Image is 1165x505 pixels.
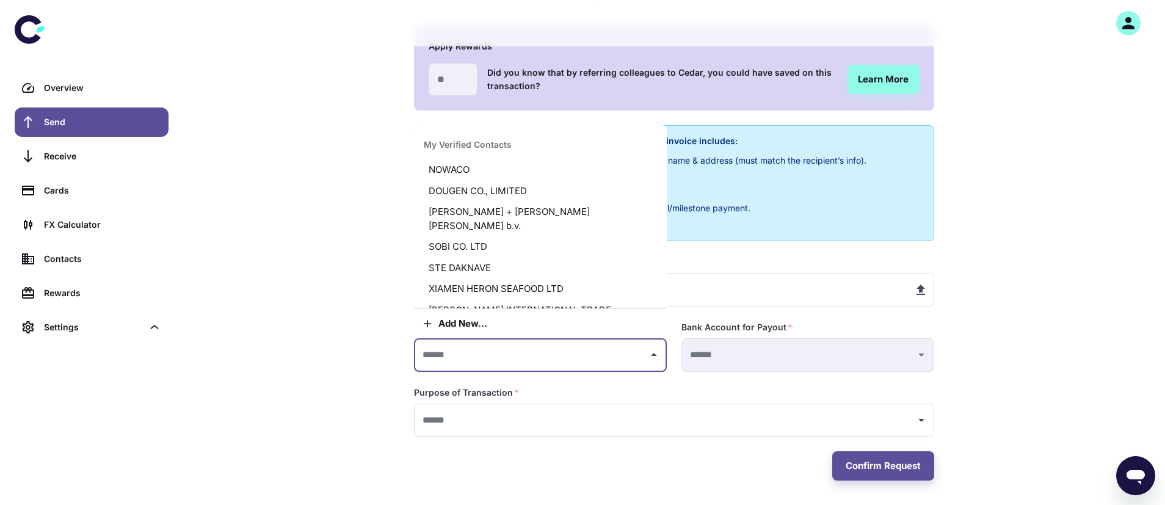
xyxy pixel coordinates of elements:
li: XIAMEN HERON SEAFOOD LTD [414,278,667,300]
a: Send [15,107,169,137]
li: SOBI CO. LTD [414,236,667,258]
label: Bank Account for Payout [681,321,793,333]
button: Add new... [414,309,667,338]
div: Contacts [44,252,161,266]
div: Send [44,115,161,129]
iframe: Button to launch messaging window [1116,456,1155,495]
div: Receive [44,150,161,163]
div: FX Calculator [44,218,161,231]
li: NOWACO [414,159,667,181]
li: DOUGEN CO., LIMITED [414,181,667,202]
button: Close [645,346,662,363]
a: Learn More [847,65,920,94]
div: Rewards [44,286,161,300]
a: Rewards [15,278,169,308]
li: [PERSON_NAME] + [PERSON_NAME] [PERSON_NAME] b.v. [414,202,667,236]
button: Confirm Request [832,451,934,481]
a: Receive [15,142,169,171]
li: STE DAKNAVE [414,258,667,279]
div: Cards [44,184,161,197]
a: FX Calculator [15,210,169,239]
li: [PERSON_NAME] INTERNATIONAL TRADE CO.,LIMITED [414,300,667,335]
a: Cards [15,176,169,205]
button: Open [913,412,930,429]
div: Overview [44,81,161,95]
div: Settings [15,313,169,342]
div: My Verified Contacts [414,130,667,159]
h6: Did you know that by referring colleagues to Cedar, you could have saved on this transaction? [487,66,838,93]
div: Settings [44,321,143,334]
a: Contacts [15,244,169,274]
a: Overview [15,73,169,103]
label: Purpose of Transaction [414,387,519,399]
